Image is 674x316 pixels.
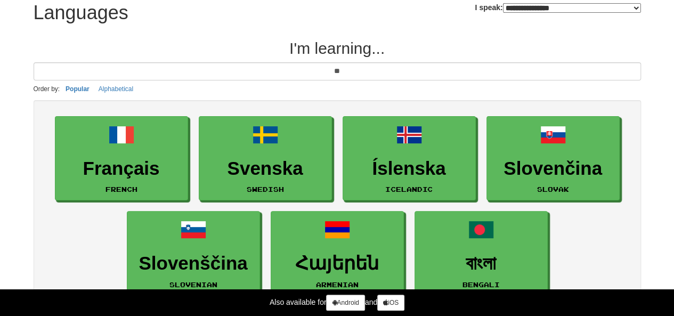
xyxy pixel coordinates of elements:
h3: Slovenščina [133,253,254,274]
button: Alphabetical [95,83,136,95]
h3: বাংলা [420,253,542,274]
small: Swedish [247,185,284,193]
small: Slovenian [169,281,217,288]
small: Icelandic [385,185,433,193]
a: SlovenčinaSlovak [486,116,620,201]
label: I speak: [475,2,640,13]
h3: Svenska [205,158,326,179]
small: Bengali [462,281,500,288]
h3: Íslenska [348,158,470,179]
small: French [105,185,137,193]
h3: Français [61,158,182,179]
h3: Slovenčina [492,158,614,179]
small: Slovak [537,185,569,193]
select: I speak: [503,3,641,13]
h1: Languages [34,2,128,23]
a: ÍslenskaIcelandic [343,116,476,201]
a: FrançaisFrench [55,116,188,201]
a: ՀայերենArmenian [271,211,404,296]
h3: Հայերեն [277,253,398,274]
button: Popular [62,83,93,95]
h2: I'm learning... [34,39,641,57]
a: iOS [377,295,404,311]
a: Android [326,295,364,311]
small: Armenian [316,281,359,288]
a: বাংলাBengali [415,211,548,296]
a: SlovenščinaSlovenian [127,211,260,296]
small: Order by: [34,85,60,93]
a: SvenskaSwedish [199,116,332,201]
